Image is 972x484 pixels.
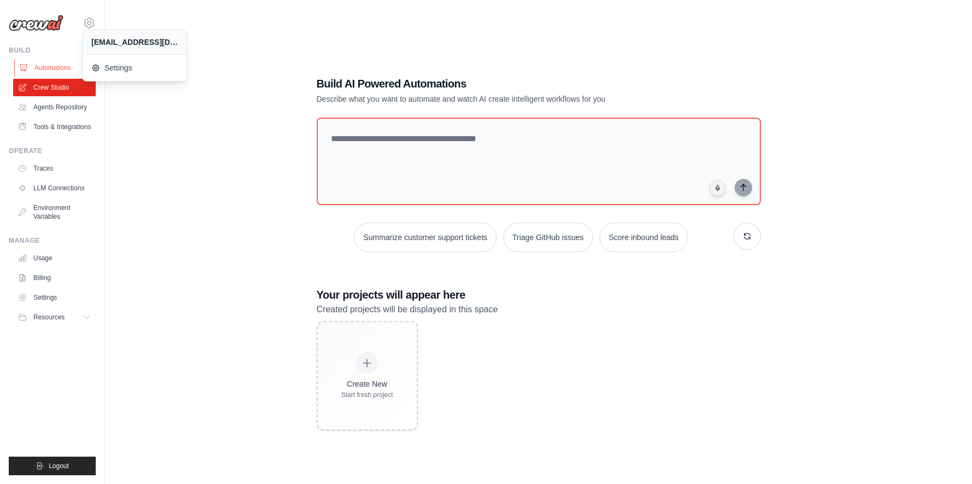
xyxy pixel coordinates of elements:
[9,46,96,55] div: Build
[9,236,96,245] div: Manage
[9,457,96,475] button: Logout
[33,313,65,322] span: Resources
[83,57,187,79] a: Settings
[341,390,393,399] div: Start fresh project
[13,118,96,136] a: Tools & Integrations
[91,62,178,73] span: Settings
[341,378,393,389] div: Create New
[91,37,178,48] div: [EMAIL_ADDRESS][DOMAIN_NAME]
[49,462,69,470] span: Logout
[13,79,96,96] a: Crew Studio
[13,179,96,197] a: LLM Connections
[13,199,96,225] a: Environment Variables
[13,249,96,267] a: Usage
[317,302,761,317] p: Created projects will be displayed in this space
[14,59,97,77] a: Automations
[13,289,96,306] a: Settings
[709,180,726,196] button: Click to speak your automation idea
[317,94,684,104] p: Describe what you want to automate and watch AI create intelligent workflows for you
[317,76,684,91] h1: Build AI Powered Automations
[503,223,593,252] button: Triage GitHub issues
[13,269,96,287] a: Billing
[9,147,96,155] div: Operate
[13,98,96,116] a: Agents Repository
[317,287,761,302] h3: Your projects will appear here
[9,15,63,31] img: Logo
[13,308,96,326] button: Resources
[13,160,96,177] a: Traces
[354,223,496,252] button: Summarize customer support tickets
[734,223,761,250] button: Get new suggestions
[600,223,688,252] button: Score inbound leads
